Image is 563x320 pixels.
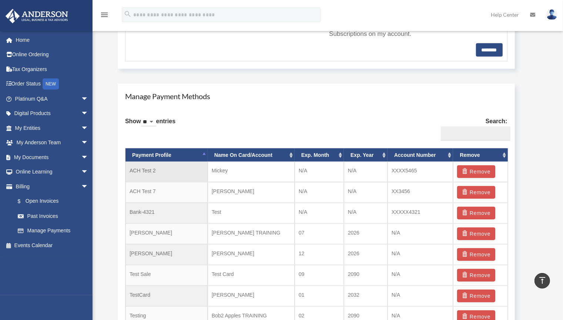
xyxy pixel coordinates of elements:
img: User Pic [546,9,557,20]
td: 2032 [344,286,388,306]
td: ACH Test 7 [125,182,208,203]
a: Events Calendar [5,238,100,253]
a: Home [5,33,100,47]
td: 2090 [344,265,388,286]
a: Digital Productsarrow_drop_down [5,106,100,121]
label: Show entries [125,116,175,134]
td: N/A [295,203,344,223]
td: TestCard [125,286,208,306]
td: 01 [295,286,344,306]
span: arrow_drop_down [81,106,96,121]
img: Anderson Advisors Platinum Portal [3,9,70,23]
td: N/A [344,162,388,182]
a: Tax Organizers [5,62,100,77]
a: Platinum Q&Aarrow_drop_down [5,91,100,106]
td: XX3456 [388,182,453,203]
td: XXXXX4321 [388,203,453,223]
a: Online Learningarrow_drop_down [5,165,100,179]
input: Search: [441,127,510,141]
td: N/A [388,223,453,244]
button: Remove [457,290,495,302]
td: XXXX5465 [388,162,453,182]
td: 12 [295,244,344,265]
div: NEW [43,78,59,90]
td: N/A [344,182,388,203]
a: My Anderson Teamarrow_drop_down [5,135,100,150]
span: arrow_drop_down [81,165,96,180]
td: [PERSON_NAME] [208,286,295,306]
a: vertical_align_top [534,273,550,289]
th: Payment Profile: activate to sort column descending [125,148,208,162]
a: Online Ordering [5,47,100,62]
td: 2026 [344,244,388,265]
td: N/A [388,286,453,306]
span: arrow_drop_down [81,91,96,107]
td: 2026 [344,223,388,244]
a: Order StatusNEW [5,77,100,92]
td: N/A [344,203,388,223]
a: My Documentsarrow_drop_down [5,150,100,165]
a: menu [100,13,109,19]
button: Remove [457,186,495,199]
i: vertical_align_top [538,276,547,285]
span: arrow_drop_down [81,179,96,194]
td: [PERSON_NAME] [208,244,295,265]
th: Exp. Year: activate to sort column ascending [344,148,388,162]
span: arrow_drop_down [81,150,96,165]
button: Remove [457,207,495,219]
td: 07 [295,223,344,244]
td: Mickey [208,162,295,182]
td: N/A [388,265,453,286]
span: arrow_drop_down [81,121,96,136]
td: ACH Test 2 [125,162,208,182]
td: N/A [295,182,344,203]
th: Remove: activate to sort column ascending [453,148,507,162]
td: [PERSON_NAME] [208,182,295,203]
a: My Entitiesarrow_drop_down [5,121,100,135]
td: Bank-4321 [125,203,208,223]
a: $Open Invoices [10,194,100,209]
button: Remove [457,248,495,261]
h4: Manage Payment Methods [125,91,507,101]
td: 09 [295,265,344,286]
td: N/A [388,244,453,265]
a: Billingarrow_drop_down [5,179,100,194]
td: Test [208,203,295,223]
a: Past Invoices [10,209,100,223]
td: Test Card [208,265,295,286]
th: Account Number: activate to sort column ascending [388,148,453,162]
td: [PERSON_NAME] TRAINING [208,223,295,244]
select: Showentries [141,118,156,127]
td: [PERSON_NAME] [125,223,208,244]
a: Manage Payments [10,223,96,238]
i: search [124,10,132,18]
span: $ [22,197,26,206]
th: Name On Card/Account: activate to sort column ascending [208,148,295,162]
td: [PERSON_NAME] [125,244,208,265]
button: Remove [457,269,495,282]
td: Test Sale [125,265,208,286]
button: Remove [457,228,495,240]
i: menu [100,10,109,19]
td: N/A [295,162,344,182]
th: Exp. Month: activate to sort column ascending [295,148,344,162]
label: Search: [438,116,507,141]
span: arrow_drop_down [81,135,96,151]
button: Remove [457,165,495,178]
